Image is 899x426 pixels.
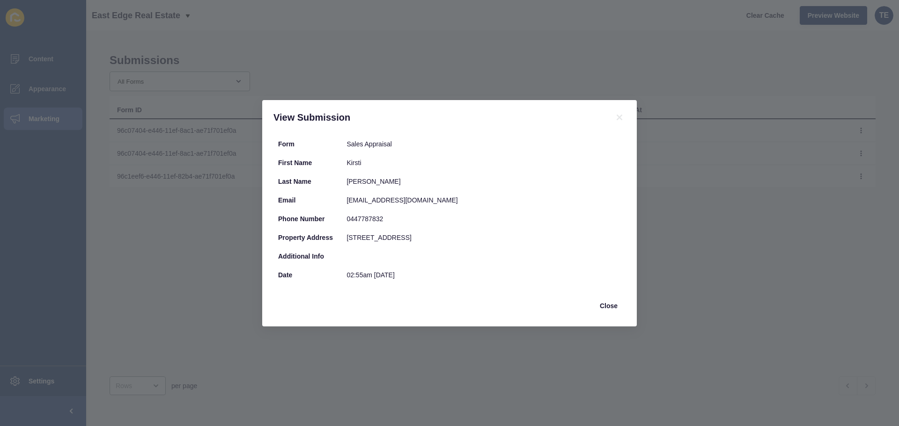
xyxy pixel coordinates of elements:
[273,111,602,123] h1: View Submission
[278,159,312,166] b: First Name
[278,234,333,241] b: Property Address
[346,233,621,242] div: [STREET_ADDRESS]
[278,253,324,260] b: Additional Info
[346,214,621,224] div: 0447787832
[346,139,621,149] div: Sales Appraisal
[346,177,621,186] div: [PERSON_NAME]
[600,301,618,310] span: Close
[346,195,621,205] div: [EMAIL_ADDRESS][DOMAIN_NAME]
[346,158,621,167] div: Kirsti
[278,178,311,185] b: Last Name
[278,271,292,279] b: Date
[278,140,295,148] b: Form
[346,271,394,279] time: 02:55am [DATE]
[278,215,325,223] b: Phone Number
[278,196,295,204] b: Email
[592,296,626,315] button: Close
